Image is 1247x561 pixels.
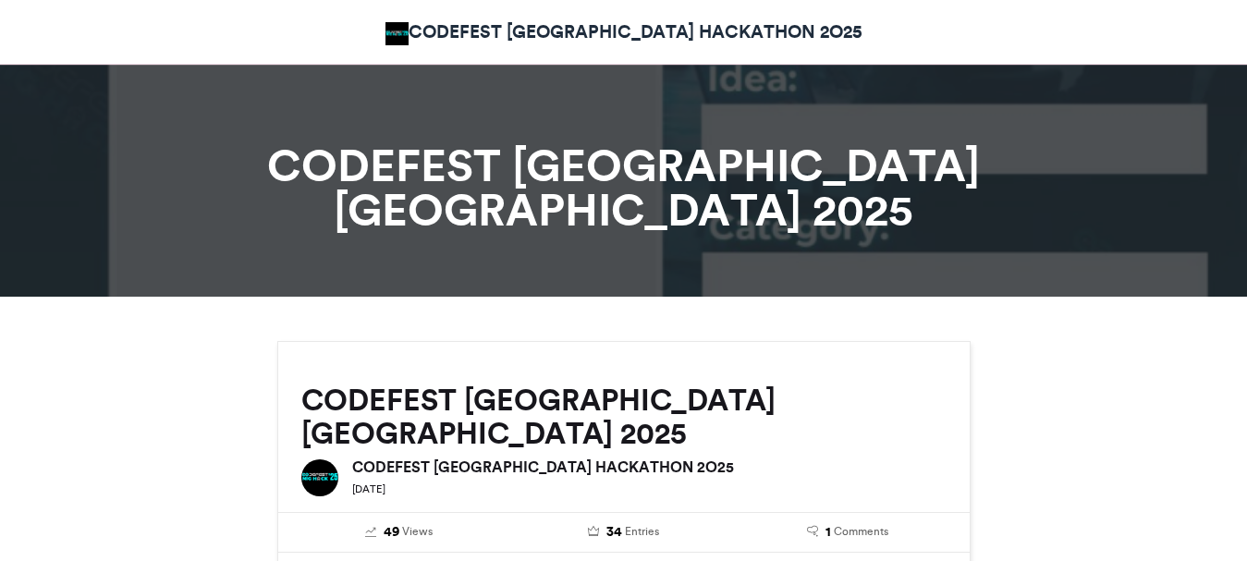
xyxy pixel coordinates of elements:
[385,22,409,45] img: CODEFEST NIGERIA HACKATHON 2025
[352,459,947,474] h6: CODEFEST [GEOGRAPHIC_DATA] HACKATHON 2O25
[750,522,947,543] a: 1 Comments
[825,522,831,543] span: 1
[834,523,888,540] span: Comments
[111,143,1137,232] h1: CODEFEST [GEOGRAPHIC_DATA] [GEOGRAPHIC_DATA] 2025
[402,523,433,540] span: Views
[525,522,722,543] a: 34 Entries
[301,522,498,543] a: 49 Views
[625,523,659,540] span: Entries
[301,459,338,496] img: CODEFEST NIGERIA HACKATHON 2O25
[301,384,947,450] h2: CODEFEST [GEOGRAPHIC_DATA] [GEOGRAPHIC_DATA] 2025
[606,522,622,543] span: 34
[385,18,862,45] a: CODEFEST [GEOGRAPHIC_DATA] HACKATHON 2O25
[352,482,385,495] small: [DATE]
[384,522,399,543] span: 49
